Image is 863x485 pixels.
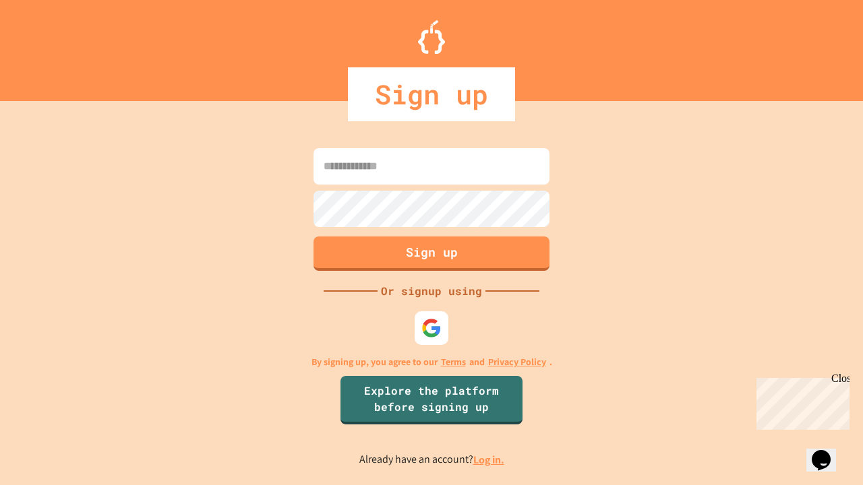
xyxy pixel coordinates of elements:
[359,451,504,468] p: Already have an account?
[348,67,515,121] div: Sign up
[311,355,552,369] p: By signing up, you agree to our and .
[418,20,445,54] img: Logo.svg
[314,236,549,271] button: Sign up
[488,355,546,369] a: Privacy Policy
[473,453,504,467] a: Log in.
[378,283,485,299] div: Or signup using
[806,431,850,472] iframe: chat widget
[421,318,442,338] img: google-icon.svg
[751,373,850,430] iframe: chat widget
[340,376,523,424] a: Explore the platform before signing up
[441,355,466,369] a: Terms
[5,5,93,86] div: Chat with us now!Close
